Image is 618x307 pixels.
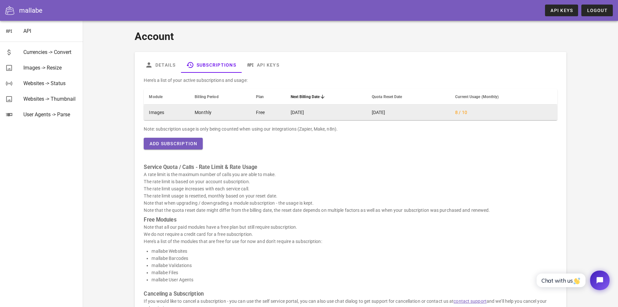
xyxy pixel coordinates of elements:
[23,80,78,86] div: Websites -> Status
[450,89,557,105] th: Current Usage (Monthly): Not sorted. Activate to sort ascending.
[23,65,78,71] div: Images -> Resize
[195,95,218,99] span: Billing Period
[23,111,78,118] div: User Agents -> Parse
[251,105,285,120] td: Free
[454,299,487,304] a: contact support
[545,5,578,16] a: API Keys
[151,248,557,255] li: mallabe Websites
[241,57,285,73] a: API Keys
[19,6,42,15] div: mallabe
[149,95,163,99] span: Module
[151,276,557,283] li: mallabe User Agents
[529,265,615,296] iframe: Tidio Chat
[372,95,402,99] span: Quota Reset Date
[189,105,251,120] td: Monthly
[140,57,181,73] a: Details
[144,171,557,214] p: A rate limit is the maximum number of calls you are able to make. The rate limit is based on your...
[251,89,285,105] th: Plan
[144,138,202,149] button: Add Subscription
[367,89,450,105] th: Quota Reset Date: Not sorted. Activate to sort ascending.
[455,110,467,115] span: 8 / 10
[144,105,189,120] td: Images
[455,95,499,99] span: Current Usage (Monthly)
[151,262,557,269] li: mallabe Validations
[23,49,78,55] div: Currencies -> Convert
[144,290,557,298] h3: Canceling a Subscription
[144,224,557,245] p: Note that all our paid modules have a free plan but still require subscription. We do not require...
[256,95,264,99] span: Plan
[181,57,241,73] a: Subscriptions
[367,105,450,120] td: [DATE]
[144,89,189,105] th: Module
[149,141,197,146] span: Add Subscription
[144,216,557,224] h3: Free Modules
[587,8,608,13] span: Logout
[135,29,566,44] h1: Account
[23,28,78,34] div: API
[144,125,557,133] div: Note: subscription usage is only being counted when using our integrations (Zapier, Make, n8n).
[550,8,573,13] span: API Keys
[144,77,557,84] p: Here's a list of your active subscriptions and usage:
[291,95,320,99] span: Next Billing Date
[151,269,557,276] li: mallabe Files
[581,5,613,16] button: Logout
[285,105,367,120] td: [DATE]
[144,164,557,171] h3: Service Quota / Calls - Rate Limit & Rate Usage
[285,89,367,105] th: Next Billing Date: Sorted descending. Activate to remove sorting.
[23,96,78,102] div: Websites -> Thumbnail
[189,89,251,105] th: Billing Period
[151,255,557,262] li: mallabe Barcodes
